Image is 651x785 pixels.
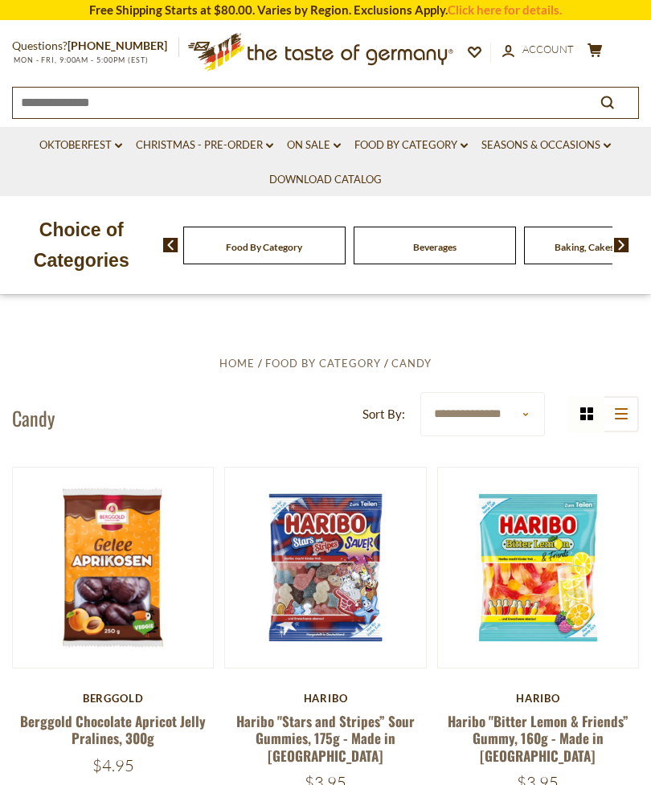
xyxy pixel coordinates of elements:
span: MON - FRI, 9:00AM - 5:00PM (EST) [12,55,149,64]
a: On Sale [287,137,341,154]
a: Home [219,357,255,370]
div: Haribo [437,692,639,705]
a: [PHONE_NUMBER] [68,39,167,52]
a: Food By Category [226,241,302,253]
h1: Candy [12,406,55,430]
label: Sort By: [362,404,405,424]
a: Berggold Chocolate Apricot Jelly Pralines, 300g [20,711,206,748]
a: Food By Category [354,137,468,154]
a: Haribo "Bitter Lemon & Friends” Gummy, 160g - Made in [GEOGRAPHIC_DATA] [448,711,628,766]
img: Haribo Stars and Stripes [225,468,425,668]
a: Haribo "Stars and Stripes” Sour Gummies, 175g - Made in [GEOGRAPHIC_DATA] [236,711,415,766]
img: Berggold Chocolate Apricot Jelly Pralines [13,468,213,668]
div: Haribo [224,692,426,705]
img: previous arrow [163,238,178,252]
img: next arrow [614,238,629,252]
img: Haribo Bitter Lemon & Friends [438,468,638,668]
div: Berggold [12,692,214,705]
a: Click here for details. [448,2,562,17]
a: Oktoberfest [39,137,122,154]
a: Christmas - PRE-ORDER [136,137,273,154]
a: Food By Category [265,357,381,370]
a: Beverages [413,241,457,253]
a: Candy [391,357,432,370]
a: Seasons & Occasions [481,137,611,154]
span: $4.95 [92,755,134,775]
p: Questions? [12,36,179,56]
span: Account [522,43,574,55]
a: Account [502,41,574,59]
a: Download Catalog [269,171,382,189]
